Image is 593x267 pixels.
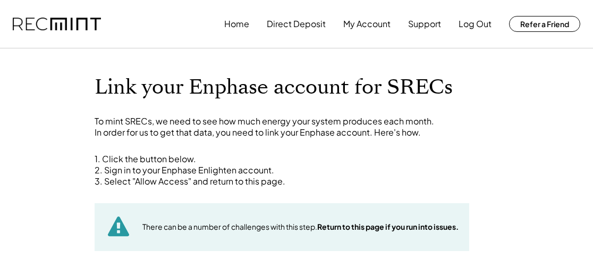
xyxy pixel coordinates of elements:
[459,13,492,35] button: Log Out
[95,116,498,138] div: To mint SRECs, we need to see how much energy your system produces each month. In order for us to...
[13,18,101,31] img: recmint-logotype%403x.png
[267,13,326,35] button: Direct Deposit
[142,222,459,232] div: There can be a number of challenges with this step.
[95,75,498,100] h1: Link your Enphase account for SRECs
[343,13,391,35] button: My Account
[509,16,580,32] button: Refer a Friend
[224,13,249,35] button: Home
[317,222,459,231] strong: Return to this page if you run into issues.
[95,154,498,187] div: 1. Click the button below. 2. Sign in to your Enphase Enlighten account. 3. Select "Allow Access"...
[408,13,441,35] button: Support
